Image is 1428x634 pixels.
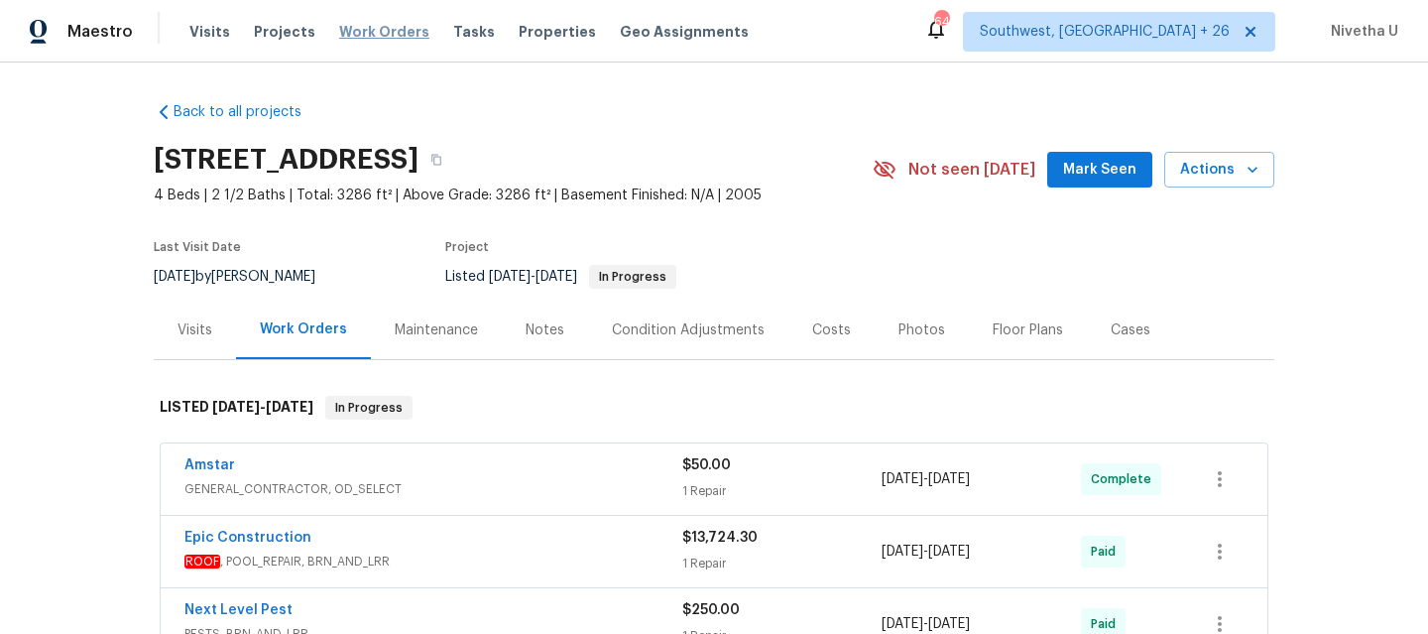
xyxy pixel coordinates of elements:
[1091,542,1124,562] span: Paid
[489,270,577,284] span: -
[160,396,313,420] h6: LISTED
[184,603,293,617] a: Next Level Pest
[535,270,577,284] span: [DATE]
[67,22,133,42] span: Maestro
[212,400,313,414] span: -
[154,241,241,253] span: Last Visit Date
[993,320,1063,340] div: Floor Plans
[254,22,315,42] span: Projects
[980,22,1230,42] span: Southwest, [GEOGRAPHIC_DATA] + 26
[882,469,970,489] span: -
[682,554,882,573] div: 1 Repair
[682,481,882,501] div: 1 Repair
[418,142,454,178] button: Copy Address
[682,603,740,617] span: $250.00
[266,400,313,414] span: [DATE]
[519,22,596,42] span: Properties
[1111,320,1150,340] div: Cases
[812,320,851,340] div: Costs
[882,542,970,562] span: -
[928,472,970,486] span: [DATE]
[928,617,970,631] span: [DATE]
[1091,469,1159,489] span: Complete
[189,22,230,42] span: Visits
[882,472,923,486] span: [DATE]
[212,400,260,414] span: [DATE]
[908,160,1035,180] span: Not seen [DATE]
[620,22,749,42] span: Geo Assignments
[178,320,212,340] div: Visits
[395,320,478,340] div: Maintenance
[154,186,873,205] span: 4 Beds | 2 1/2 Baths | Total: 3286 ft² | Above Grade: 3286 ft² | Basement Finished: N/A | 2005
[1180,158,1258,183] span: Actions
[526,320,564,340] div: Notes
[453,25,495,39] span: Tasks
[928,545,970,559] span: [DATE]
[445,241,489,253] span: Project
[184,458,235,472] a: Amstar
[154,265,339,289] div: by [PERSON_NAME]
[260,319,347,339] div: Work Orders
[682,458,731,472] span: $50.00
[882,545,923,559] span: [DATE]
[154,270,195,284] span: [DATE]
[682,531,758,545] span: $13,724.30
[327,398,411,418] span: In Progress
[184,552,682,571] span: , POOL_REPAIR, BRN_AND_LRR
[1091,614,1124,634] span: Paid
[898,320,945,340] div: Photos
[591,271,674,283] span: In Progress
[339,22,429,42] span: Work Orders
[1164,152,1274,189] button: Actions
[184,555,220,569] em: ROOF
[154,376,1274,440] div: LISTED [DATE]-[DATE]In Progress
[445,270,676,284] span: Listed
[184,531,311,545] a: Epic Construction
[882,614,970,634] span: -
[1047,152,1152,189] button: Mark Seen
[489,270,531,284] span: [DATE]
[612,320,765,340] div: Condition Adjustments
[934,12,948,32] div: 644
[1323,22,1398,42] span: Nivetha U
[184,479,682,499] span: GENERAL_CONTRACTOR, OD_SELECT
[1063,158,1136,183] span: Mark Seen
[154,150,418,170] h2: [STREET_ADDRESS]
[154,102,344,122] a: Back to all projects
[882,617,923,631] span: [DATE]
